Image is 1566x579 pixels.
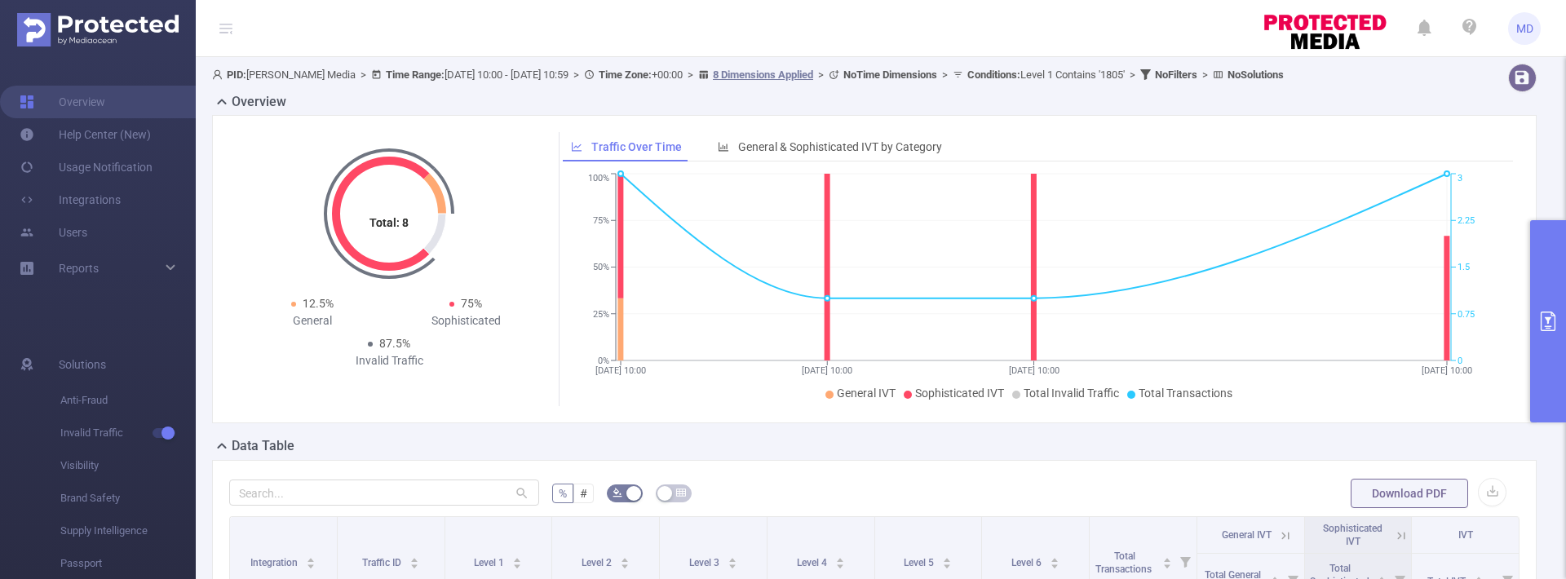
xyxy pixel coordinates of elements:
[621,555,630,560] i: icon: caret-up
[59,252,99,285] a: Reports
[676,488,686,497] i: icon: table
[593,309,609,320] tspan: 25%
[1051,555,1059,560] i: icon: caret-up
[813,69,829,81] span: >
[60,449,196,482] span: Visibility
[1162,562,1171,567] i: icon: caret-down
[20,216,87,249] a: Users
[599,69,652,81] b: Time Zone:
[621,562,630,567] i: icon: caret-down
[1125,69,1140,81] span: >
[1008,365,1059,376] tspan: [DATE] 10:00
[559,487,567,500] span: %
[306,555,316,565] div: Sort
[591,140,682,153] span: Traffic Over Time
[232,436,294,456] h2: Data Table
[227,69,246,81] b: PID:
[1458,174,1462,184] tspan: 3
[588,174,609,184] tspan: 100%
[1458,215,1475,226] tspan: 2.25
[250,557,300,568] span: Integration
[1162,555,1172,565] div: Sort
[1378,574,1387,579] i: icon: caret-up
[1323,523,1382,547] span: Sophisticated IVT
[474,557,507,568] span: Level 1
[20,118,151,151] a: Help Center (New)
[60,515,196,547] span: Supply Intelligence
[1458,263,1470,273] tspan: 1.5
[593,215,609,226] tspan: 75%
[20,151,153,183] a: Usage Notification
[620,555,630,565] div: Sort
[837,387,896,400] span: General IVT
[582,557,614,568] span: Level 2
[312,352,466,369] div: Invalid Traffic
[904,557,936,568] span: Level 5
[1050,555,1059,565] div: Sort
[1011,557,1044,568] span: Level 6
[59,348,106,381] span: Solutions
[967,69,1125,81] span: Level 1 Contains '1805'
[229,480,539,506] input: Search...
[409,555,419,565] div: Sort
[1139,387,1232,400] span: Total Transactions
[713,69,813,81] u: 8 Dimensions Applied
[843,69,937,81] b: No Time Dimensions
[461,297,482,310] span: 75%
[1351,479,1468,508] button: Download PDF
[60,482,196,515] span: Brand Safety
[307,555,316,560] i: icon: caret-up
[598,356,609,366] tspan: 0%
[571,141,582,152] i: icon: line-chart
[20,86,105,118] a: Overview
[689,557,722,568] span: Level 3
[835,562,844,567] i: icon: caret-down
[1270,574,1279,579] i: icon: caret-up
[410,562,419,567] i: icon: caret-down
[379,337,410,350] span: 87.5%
[307,562,316,567] i: icon: caret-down
[362,557,404,568] span: Traffic ID
[915,387,1004,400] span: Sophisticated IVT
[59,262,99,275] span: Reports
[369,216,409,229] tspan: Total: 8
[60,384,196,417] span: Anti-Fraud
[728,555,737,560] i: icon: caret-up
[943,562,952,567] i: icon: caret-down
[568,69,584,81] span: >
[1162,555,1171,560] i: icon: caret-up
[1474,574,1483,579] i: icon: caret-up
[1197,69,1213,81] span: >
[1095,550,1154,575] span: Total Transactions
[386,69,445,81] b: Time Range:
[943,555,952,560] i: icon: caret-up
[513,555,522,560] i: icon: caret-up
[835,555,844,560] i: icon: caret-up
[728,562,737,567] i: icon: caret-down
[683,69,698,81] span: >
[1458,356,1462,366] tspan: 0
[212,69,227,80] i: icon: user
[1458,309,1475,320] tspan: 0.75
[580,487,587,500] span: #
[967,69,1020,81] b: Conditions :
[410,555,419,560] i: icon: caret-up
[738,140,942,153] span: General & Sophisticated IVT by Category
[303,297,334,310] span: 12.5%
[513,562,522,567] i: icon: caret-down
[1222,529,1272,541] span: General IVT
[1155,69,1197,81] b: No Filters
[718,141,729,152] i: icon: bar-chart
[613,488,622,497] i: icon: bg-colors
[60,417,196,449] span: Invalid Traffic
[17,13,179,46] img: Protected Media
[212,69,1284,81] span: [PERSON_NAME] Media [DATE] 10:00 - [DATE] 10:59 +00:00
[942,555,952,565] div: Sort
[232,92,286,112] h2: Overview
[595,365,646,376] tspan: [DATE] 10:00
[1051,562,1059,567] i: icon: caret-down
[797,557,829,568] span: Level 4
[835,555,845,565] div: Sort
[20,183,121,216] a: Integrations
[1024,387,1119,400] span: Total Invalid Traffic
